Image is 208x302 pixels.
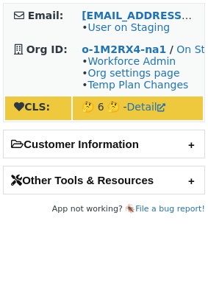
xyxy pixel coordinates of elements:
[28,10,64,21] strong: Email:
[170,43,173,55] strong: /
[82,21,170,33] span: •
[87,55,176,67] a: Workforce Admin
[82,55,188,91] span: • • •
[127,101,165,113] a: Detail
[14,101,50,113] strong: CLS:
[87,67,179,79] a: Org settings page
[4,130,204,158] h2: Customer Information
[4,166,204,194] h2: Other Tools & Resources
[26,43,68,55] strong: Org ID:
[87,79,188,91] a: Temp Plan Changes
[87,21,170,33] a: User on Staging
[73,96,203,120] td: 🤔 6 🤔 -
[135,204,205,214] a: File a bug report!
[3,202,205,217] footer: App not working? 🪳
[82,43,166,55] a: o-1M2RX4-na1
